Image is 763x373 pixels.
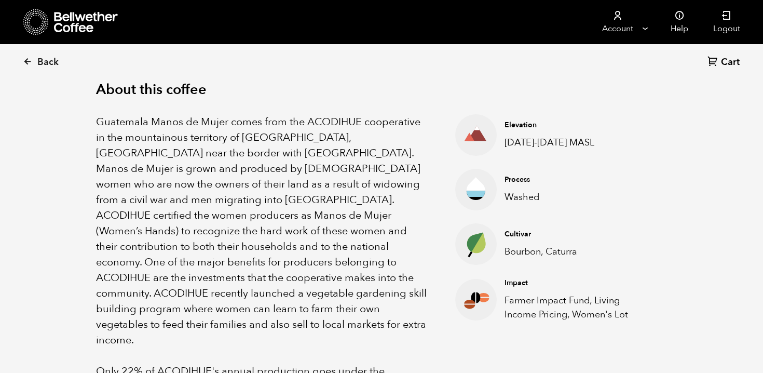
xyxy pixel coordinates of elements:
h4: Elevation [505,120,651,130]
h2: About this coffee [96,82,667,98]
h4: Impact [505,278,651,288]
p: [DATE]-[DATE] MASL [505,136,651,150]
span: Cart [721,56,740,69]
a: Cart [707,56,742,70]
p: Bourbon, Caturra [505,245,651,259]
h4: Cultivar [505,229,651,239]
p: Washed [505,190,651,204]
p: Farmer Impact Fund, Living Income Pricing, Women's Lot [505,294,651,322]
span: Guatemala Manos de Mujer comes from the ACODIHUE cooperative in the mountainous territory of [GEO... [96,115,427,347]
span: Back [37,56,59,69]
h4: Process [505,175,651,185]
